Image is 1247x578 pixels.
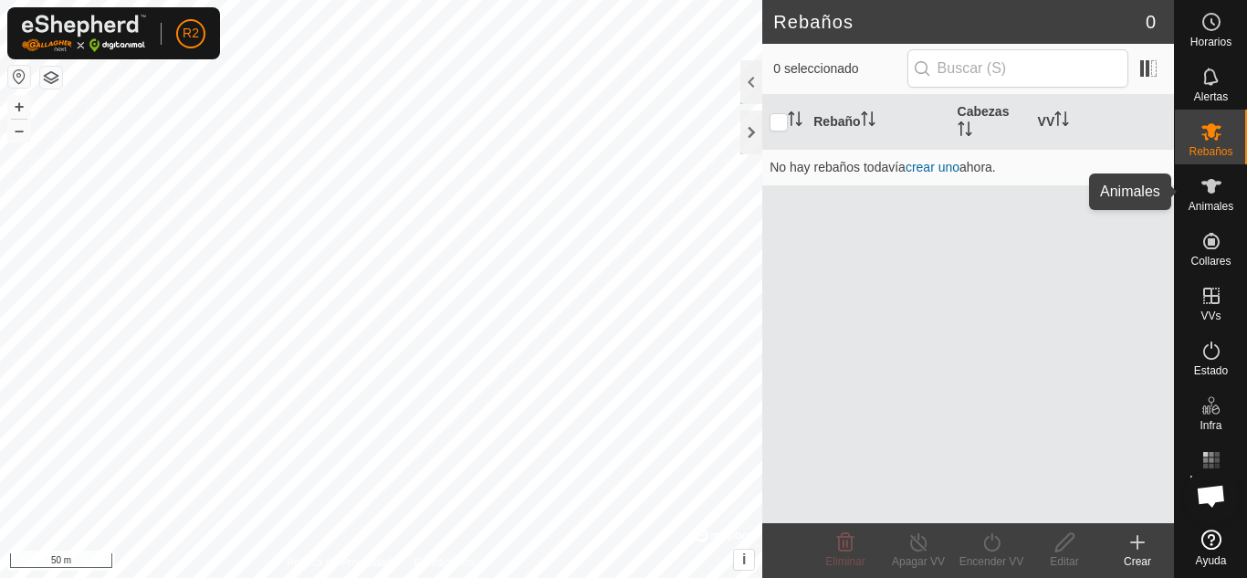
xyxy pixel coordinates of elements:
[1184,468,1239,523] div: Chat abierto
[773,11,1146,33] h2: Rebaños
[40,67,62,89] button: Capas del Mapa
[1190,37,1231,47] span: Horarios
[414,554,476,571] a: Contáctenos
[1189,201,1233,212] span: Animales
[1146,8,1156,36] span: 0
[773,59,906,79] span: 0 seleccionado
[742,552,746,567] span: i
[1101,553,1174,570] div: Crear
[955,553,1028,570] div: Encender VV
[1200,310,1221,321] span: VVs
[1031,95,1174,150] th: VV
[882,553,955,570] div: Apagar VV
[788,114,802,129] p-sorticon: Activar para ordenar
[1200,420,1221,431] span: Infra
[762,149,1174,185] td: No hay rebaños todavía ahora.
[907,49,1128,88] input: Buscar (S)
[22,15,146,52] img: Logo Gallagher
[183,24,199,43] span: R2
[8,66,30,88] button: Restablecer Mapa
[825,555,865,568] span: Eliminar
[8,120,30,142] button: –
[906,160,959,174] a: crear uno
[1194,365,1228,376] span: Estado
[1028,553,1101,570] div: Editar
[806,95,949,150] th: Rebaño
[1189,146,1232,157] span: Rebaños
[287,554,392,571] a: Política de Privacidad
[1179,475,1242,497] span: Mapa de Calor
[1175,522,1247,573] a: Ayuda
[1054,114,1069,129] p-sorticon: Activar para ordenar
[861,114,875,129] p-sorticon: Activar para ordenar
[1190,256,1231,267] span: Collares
[8,96,30,118] button: +
[950,95,1031,150] th: Cabezas
[734,550,754,570] button: i
[1196,555,1227,566] span: Ayuda
[1194,91,1228,102] span: Alertas
[958,124,972,139] p-sorticon: Activar para ordenar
